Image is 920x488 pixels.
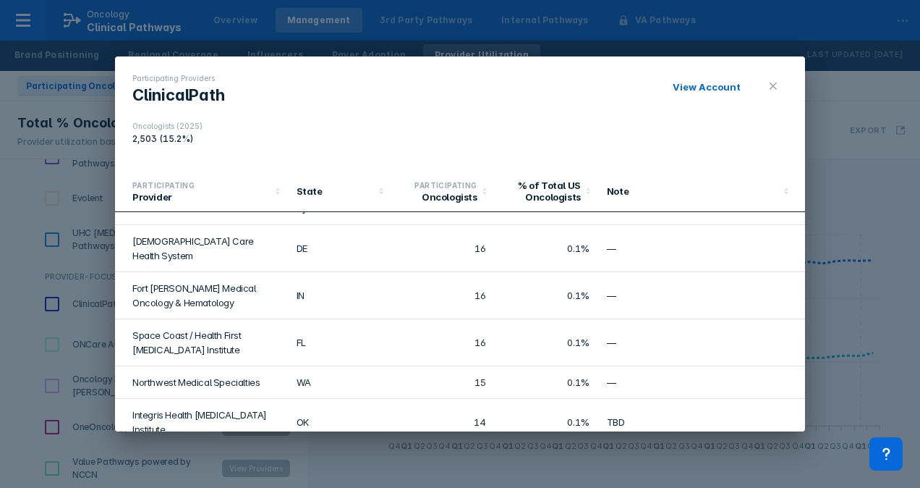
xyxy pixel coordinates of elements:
[132,180,271,191] div: Participating
[495,272,598,319] td: 0.1%
[503,180,581,203] div: % of Total US Oncologists
[598,225,805,272] td: —
[391,272,495,319] td: 16
[495,225,598,272] td: 0.1%
[598,272,805,319] td: —
[115,272,288,319] td: Fort [PERSON_NAME] Medical Oncology & Hematology
[115,366,288,399] td: Northwest Medical Specialties
[391,225,495,272] td: 16
[598,399,805,446] td: TBD
[598,366,805,399] td: —
[288,366,391,399] td: WA
[288,225,391,272] td: DE
[288,399,391,446] td: OK
[869,437,903,471] div: Contact Support
[391,319,495,366] td: 16
[391,366,495,399] td: 15
[115,399,288,446] td: Integris Health [MEDICAL_DATA] Institute
[297,185,374,197] div: State
[673,81,741,93] a: View Account
[132,122,203,130] div: Oncologists (2025)
[288,319,391,366] td: FL
[495,366,598,399] td: 0.1%
[598,319,805,366] td: —
[391,399,495,446] td: 14
[132,85,225,104] h1: ClinicalPath
[288,272,391,319] td: IN
[115,319,288,366] td: Space Coast / Health First [MEDICAL_DATA] Institute
[607,185,779,197] div: Note
[132,74,225,83] div: Participating Providers
[132,191,271,203] div: Provider
[400,191,477,203] div: Oncologists
[132,133,203,145] div: 2,503 (15.2%)
[495,319,598,366] td: 0.1%
[400,180,477,191] div: Participating
[495,399,598,446] td: 0.1%
[115,225,288,272] td: [DEMOGRAPHIC_DATA] Care Health System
